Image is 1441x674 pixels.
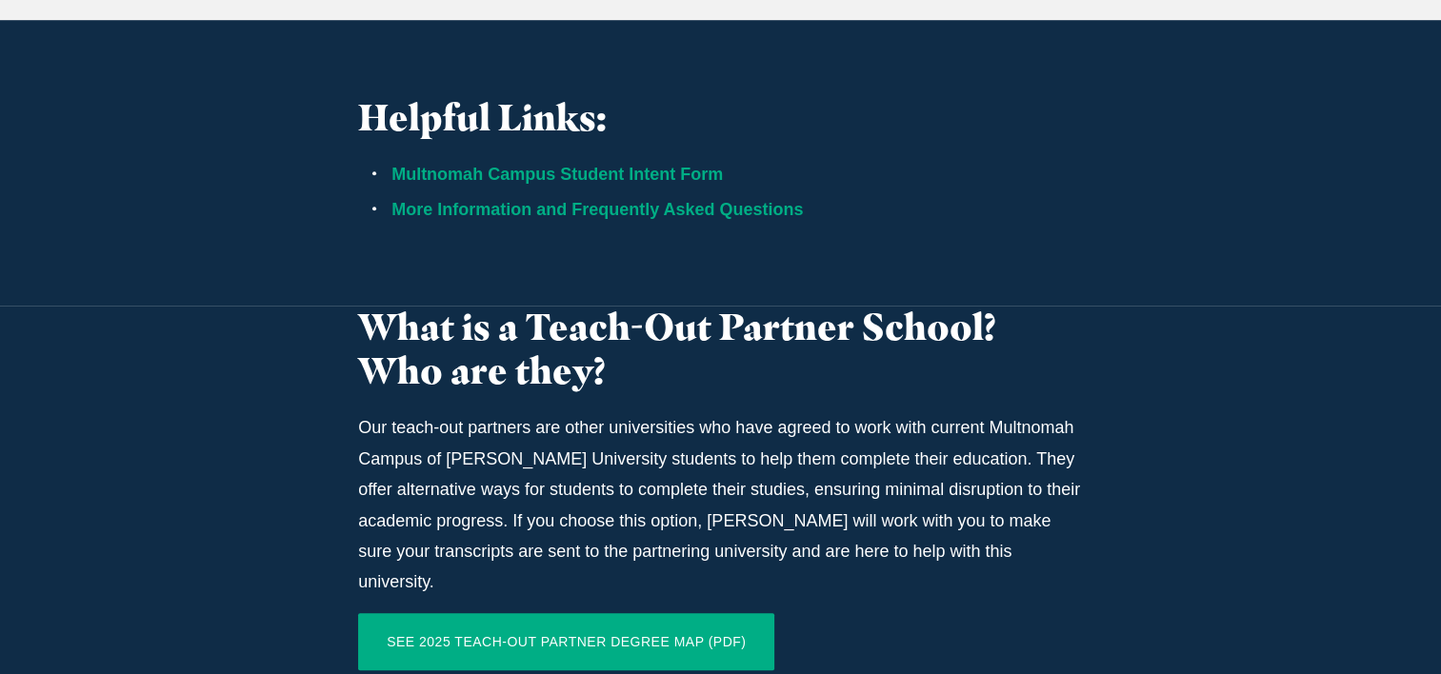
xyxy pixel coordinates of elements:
[358,96,1083,140] h3: Helpful Links:
[391,200,803,219] a: More Information and Frequently Asked Questions
[358,306,1083,393] h3: What is a Teach-Out Partner School? Who are they?
[358,412,1083,597] p: Our teach-out partners are other universities who have agreed to work with current Multnomah Camp...
[358,613,774,670] a: SEE 2025 TEACH-OUT PARTNER DEGREE MAP (PDF)
[391,165,723,184] a: Multnomah Campus Student Intent Form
